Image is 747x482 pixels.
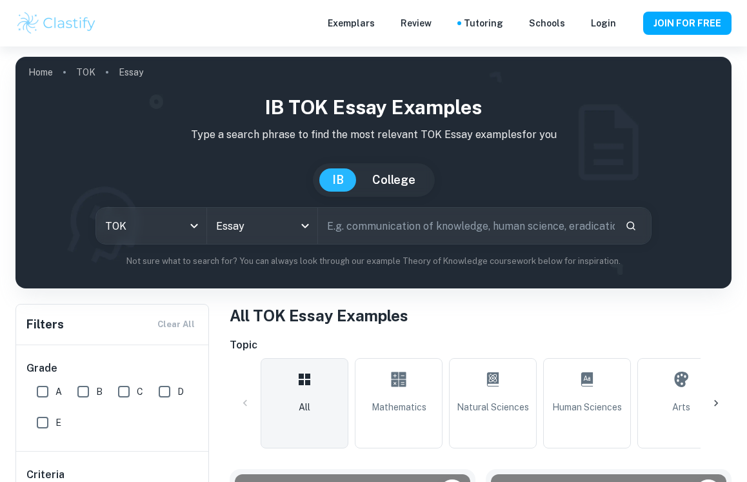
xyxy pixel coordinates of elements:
input: E.g. communication of knowledge, human science, eradication of smallpox... [318,208,615,244]
span: A [55,385,62,399]
span: E [55,416,61,430]
img: profile cover [15,57,732,288]
h6: Filters [26,316,64,334]
span: B [96,385,103,399]
span: All [299,400,310,414]
button: IB [319,168,357,192]
button: Search [620,215,642,237]
p: Not sure what to search for? You can always look through our example Theory of Knowledge coursewo... [26,255,721,268]
a: Tutoring [464,16,503,30]
button: Help and Feedback [626,20,633,26]
p: Essay [119,65,143,79]
span: D [177,385,184,399]
a: Home [28,63,53,81]
a: Login [591,16,616,30]
p: Exemplars [328,16,375,30]
div: TOK [96,208,206,244]
button: JOIN FOR FREE [643,12,732,35]
h6: Topic [230,337,732,353]
p: Review [401,16,432,30]
div: Essay [207,208,317,244]
span: Mathematics [372,400,426,414]
h1: IB TOK Essay examples [26,93,721,122]
h6: Grade [26,361,199,376]
a: TOK [76,63,95,81]
span: Natural Sciences [457,400,529,414]
span: Arts [672,400,690,414]
img: Clastify logo [15,10,97,36]
button: College [359,168,428,192]
h1: All TOK Essay Examples [230,304,732,327]
p: Type a search phrase to find the most relevant TOK Essay examples for you [26,127,721,143]
span: C [137,385,143,399]
a: Schools [529,16,565,30]
span: Human Sciences [552,400,622,414]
